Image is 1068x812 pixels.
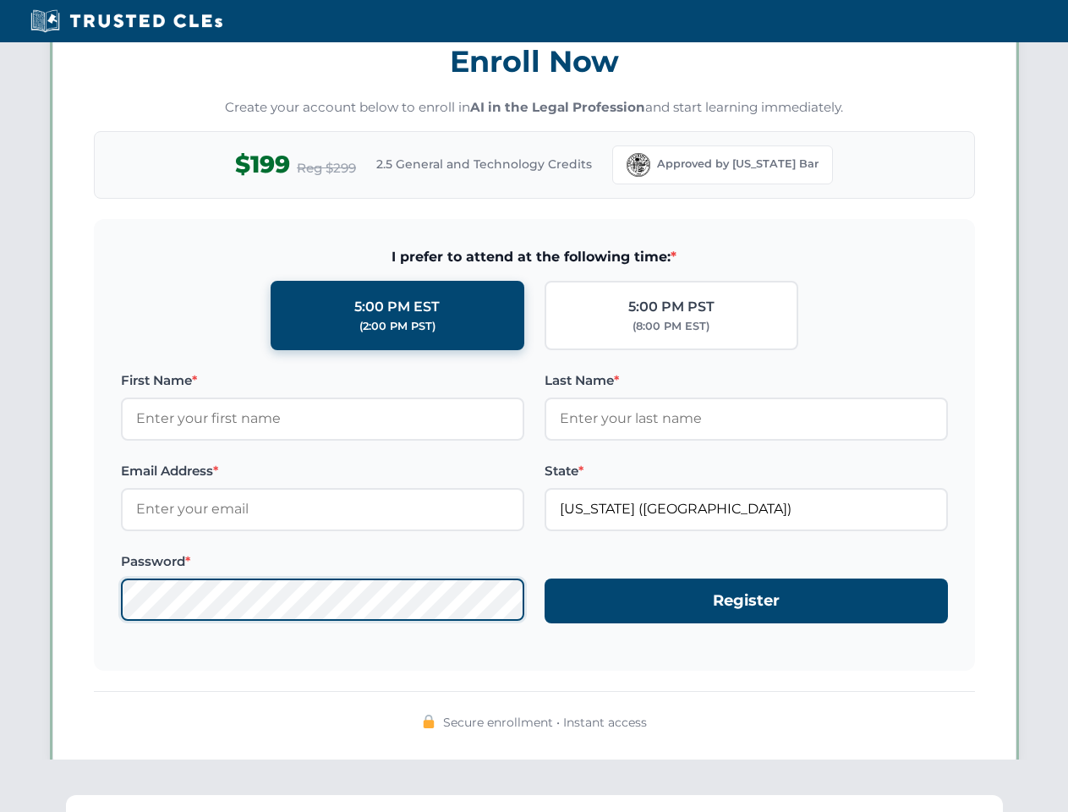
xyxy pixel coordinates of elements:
[422,715,435,728] img: 🔒
[235,145,290,184] span: $199
[545,579,948,623] button: Register
[376,155,592,173] span: 2.5 General and Technology Credits
[443,713,647,732] span: Secure enrollment • Instant access
[121,246,948,268] span: I prefer to attend at the following time:
[121,370,524,391] label: First Name
[470,99,645,115] strong: AI in the Legal Profession
[545,488,948,530] input: Florida (FL)
[545,370,948,391] label: Last Name
[545,461,948,481] label: State
[94,35,975,88] h3: Enroll Now
[628,296,715,318] div: 5:00 PM PST
[297,158,356,178] span: Reg $299
[354,296,440,318] div: 5:00 PM EST
[627,153,650,177] img: Florida Bar
[633,318,709,335] div: (8:00 PM EST)
[657,156,819,173] span: Approved by [US_STATE] Bar
[121,398,524,440] input: Enter your first name
[121,488,524,530] input: Enter your email
[121,551,524,572] label: Password
[94,98,975,118] p: Create your account below to enroll in and start learning immediately.
[121,461,524,481] label: Email Address
[545,398,948,440] input: Enter your last name
[359,318,435,335] div: (2:00 PM PST)
[25,8,227,34] img: Trusted CLEs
